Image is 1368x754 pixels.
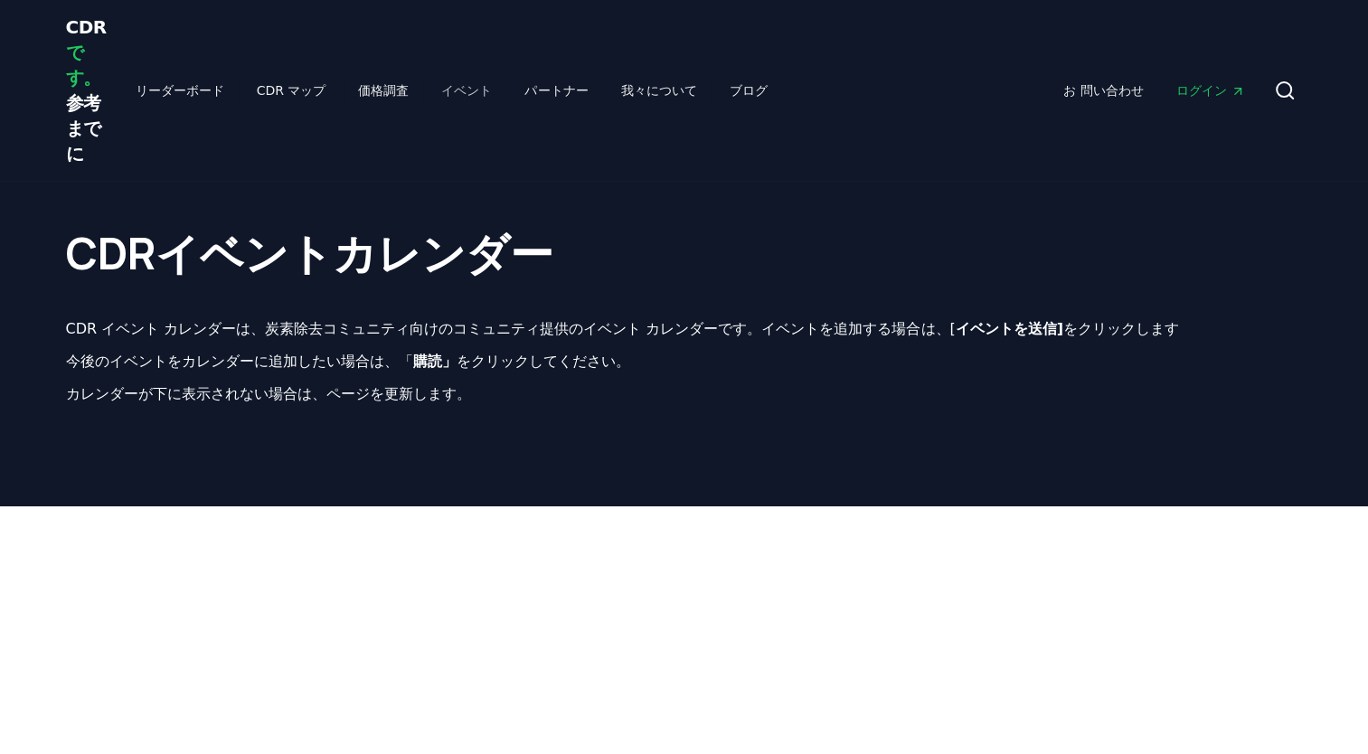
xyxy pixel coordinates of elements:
[413,353,457,370] b: 購読」
[66,16,107,165] span: CDR 参考までに
[1162,74,1260,107] a: ログイン
[956,320,1063,337] b: イベントを送信]
[66,195,1303,275] h1: CDRイベントカレンダー
[1176,83,1227,98] font: ログイン
[66,318,1303,340] p: CDR イベント カレンダーは、炭素除去コミュニティ向けのコミュニティ提供のイベント カレンダーです。イベントを追加する場合は、[ をクリックします
[714,74,781,107] a: ブログ
[121,74,782,107] nav: メイン
[242,74,341,107] a: CDR マップ
[1049,74,1259,107] nav: メイン
[606,74,711,107] a: 我々について
[66,42,101,89] span: です。
[344,74,423,107] a: 価格調査
[1049,74,1157,107] a: お 問い合わせ
[121,74,239,107] a: リーダーボード
[66,14,107,166] a: CDRです。参考までに
[427,74,506,107] a: イベント
[66,351,1303,372] p: 今後のイベントをカレンダーに追加したい場合は、「 をクリックしてください。
[510,74,602,107] a: パートナー
[66,383,1303,405] p: カレンダーが下に表示されない場合は、ページを更新します。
